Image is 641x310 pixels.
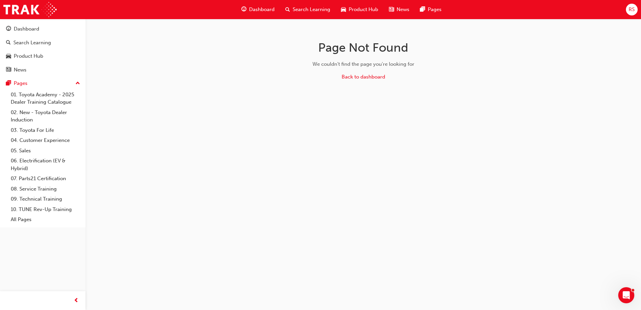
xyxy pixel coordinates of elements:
[629,6,635,13] span: RS
[6,81,11,87] span: pages-icon
[8,107,83,125] a: 02. New - Toyota Dealer Induction
[341,5,346,14] span: car-icon
[3,77,83,90] button: Pages
[249,6,275,13] span: Dashboard
[618,287,634,303] iframe: Intercom live chat
[3,21,83,77] button: DashboardSearch LearningProduct HubNews
[8,135,83,146] a: 04. Customer Experience
[3,50,83,62] a: Product Hub
[349,6,378,13] span: Product Hub
[6,40,11,46] span: search-icon
[428,6,442,13] span: Pages
[8,214,83,225] a: All Pages
[389,5,394,14] span: news-icon
[8,156,83,173] a: 06. Electrification (EV & Hybrid)
[397,6,409,13] span: News
[384,3,415,16] a: news-iconNews
[6,26,11,32] span: guage-icon
[8,173,83,184] a: 07. Parts21 Certification
[241,5,246,14] span: guage-icon
[14,66,26,74] div: News
[8,204,83,215] a: 10. TUNE Rev-Up Training
[75,79,80,88] span: up-icon
[14,80,27,87] div: Pages
[8,194,83,204] a: 09. Technical Training
[257,40,470,55] h1: Page Not Found
[336,3,384,16] a: car-iconProduct Hub
[3,37,83,49] a: Search Learning
[285,5,290,14] span: search-icon
[626,4,638,15] button: RS
[342,74,385,80] a: Back to dashboard
[13,39,51,47] div: Search Learning
[6,53,11,59] span: car-icon
[8,184,83,194] a: 08. Service Training
[3,23,83,35] a: Dashboard
[14,25,39,33] div: Dashboard
[8,90,83,107] a: 01. Toyota Academy - 2025 Dealer Training Catalogue
[8,146,83,156] a: 05. Sales
[6,67,11,73] span: news-icon
[236,3,280,16] a: guage-iconDashboard
[415,3,447,16] a: pages-iconPages
[14,52,43,60] div: Product Hub
[8,125,83,136] a: 03. Toyota For Life
[257,60,470,68] div: We couldn't find the page you're looking for
[280,3,336,16] a: search-iconSearch Learning
[420,5,425,14] span: pages-icon
[3,64,83,76] a: News
[74,297,79,305] span: prev-icon
[293,6,330,13] span: Search Learning
[3,2,57,17] img: Trak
